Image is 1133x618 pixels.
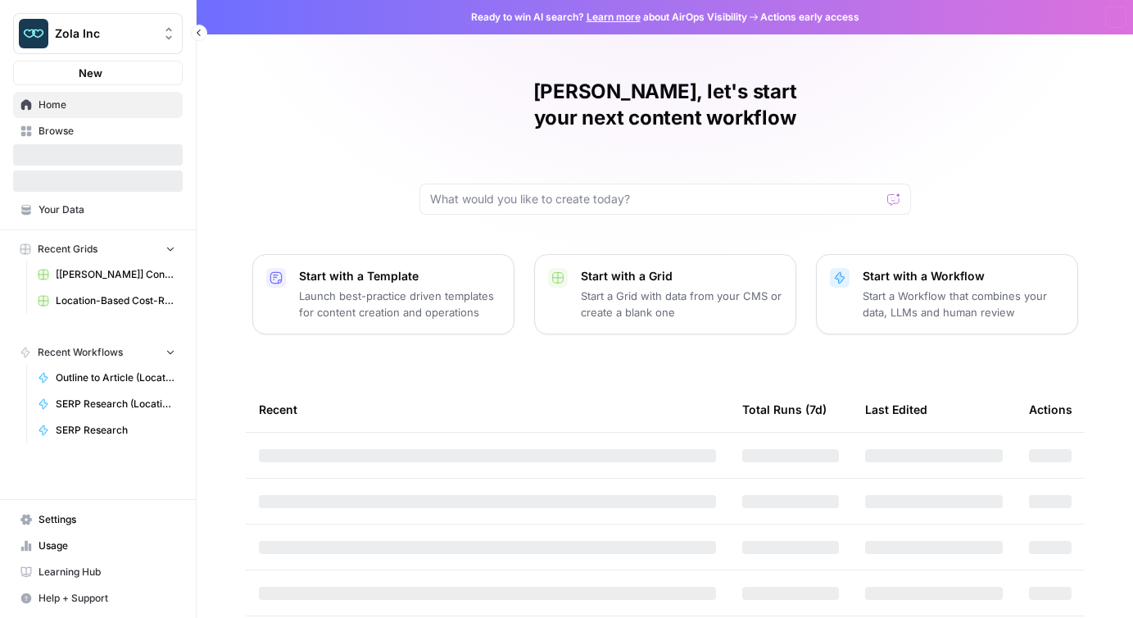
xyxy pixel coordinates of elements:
[39,202,175,217] span: Your Data
[742,387,827,432] div: Total Runs (7d)
[39,538,175,553] span: Usage
[38,345,123,360] span: Recent Workflows
[13,118,183,144] a: Browse
[55,25,154,42] span: Zola Inc
[30,391,183,417] a: SERP Research (Location)
[471,10,747,25] span: Ready to win AI search? about AirOps Visibility
[13,585,183,611] button: Help + Support
[863,268,1064,284] p: Start with a Workflow
[30,365,183,391] a: Outline to Article (Location)
[13,559,183,585] a: Learning Hub
[259,387,716,432] div: Recent
[816,254,1078,334] button: Start with a WorkflowStart a Workflow that combines your data, LLMs and human review
[56,423,175,438] span: SERP Research
[863,288,1064,320] p: Start a Workflow that combines your data, LLMs and human review
[1029,387,1072,432] div: Actions
[13,197,183,223] a: Your Data
[587,11,641,23] a: Learn more
[252,254,514,334] button: Start with a TemplateLaunch best-practice driven templates for content creation and operations
[760,10,859,25] span: Actions early access
[534,254,796,334] button: Start with a GridStart a Grid with data from your CMS or create a blank one
[299,288,501,320] p: Launch best-practice driven templates for content creation and operations
[13,340,183,365] button: Recent Workflows
[581,288,782,320] p: Start a Grid with data from your CMS or create a blank one
[39,98,175,112] span: Home
[39,124,175,139] span: Browse
[39,591,175,606] span: Help + Support
[56,293,175,308] span: Location-Based Cost-Related Articles
[13,61,183,85] button: New
[19,19,48,48] img: Zola Inc Logo
[30,261,183,288] a: [[PERSON_NAME]] Content Creation
[30,288,183,314] a: Location-Based Cost-Related Articles
[56,397,175,411] span: SERP Research (Location)
[13,533,183,559] a: Usage
[38,242,97,257] span: Recent Grids
[581,268,782,284] p: Start with a Grid
[13,237,183,261] button: Recent Grids
[865,387,927,432] div: Last Edited
[39,512,175,527] span: Settings
[430,191,881,207] input: What would you like to create today?
[419,79,911,131] h1: [PERSON_NAME], let's start your next content workflow
[56,267,175,282] span: [[PERSON_NAME]] Content Creation
[13,507,183,533] a: Settings
[30,417,183,443] a: SERP Research
[56,370,175,385] span: Outline to Article (Location)
[79,65,102,81] span: New
[13,13,183,54] button: Workspace: Zola Inc
[39,565,175,579] span: Learning Hub
[299,268,501,284] p: Start with a Template
[13,92,183,118] a: Home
